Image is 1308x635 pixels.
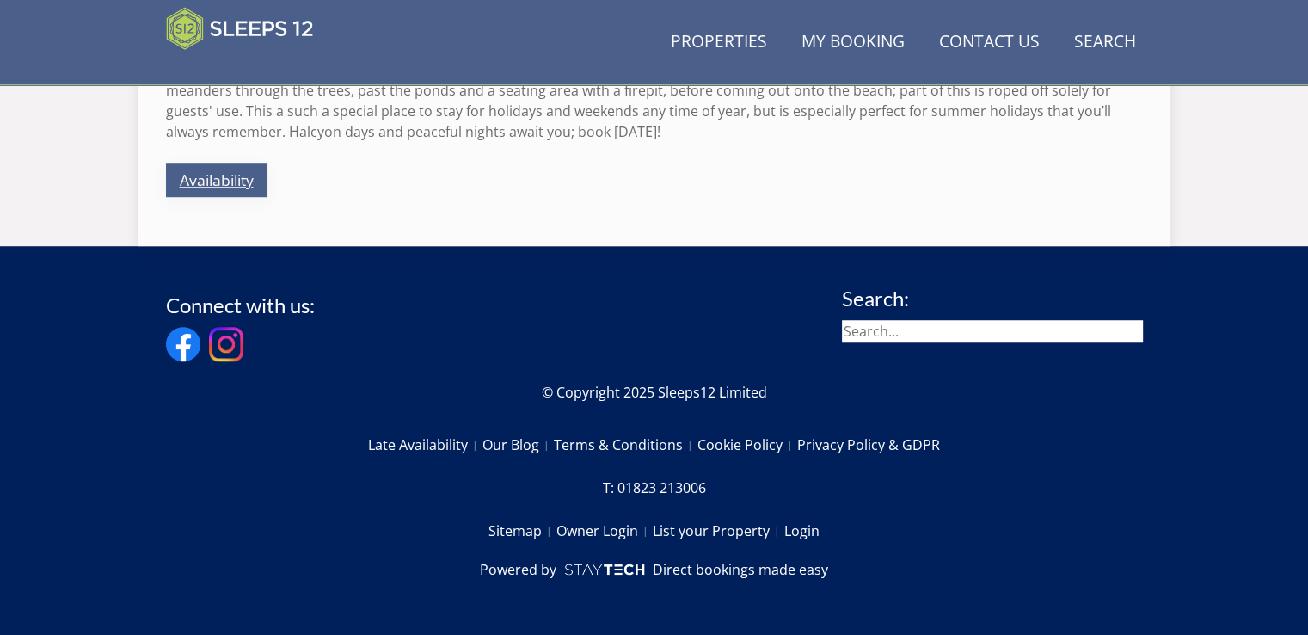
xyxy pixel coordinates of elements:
a: Our Blog [482,430,554,459]
img: scrumpy.png [563,559,646,580]
h3: Search: [842,287,1143,310]
h3: Connect with us: [166,294,315,317]
a: T: 01823 213006 [603,473,706,502]
a: My Booking [795,23,912,62]
img: Instagram [209,327,243,361]
a: Sitemap [488,516,556,546]
a: Contact Us [932,23,1047,62]
img: Sleeps 12 [166,7,314,50]
img: Facebook [166,327,200,361]
a: List your Property [653,516,784,546]
a: Owner Login [556,516,653,546]
a: Search [1067,23,1143,62]
a: Late Availability [368,430,482,459]
iframe: Customer reviews powered by Trustpilot [157,60,338,75]
a: Terms & Conditions [554,430,697,459]
p: Cross the narrow road and the grounds of Smalls continue down to a [PERSON_NAME] beach with safe ... [166,59,1143,142]
p: © Copyright 2025 Sleeps12 Limited [166,382,1143,403]
a: Login [784,516,820,546]
a: Properties [664,23,774,62]
a: Privacy Policy & GDPR [797,430,940,459]
input: Search... [842,320,1143,342]
a: Powered byDirect bookings made easy [480,559,828,580]
a: Cookie Policy [697,430,797,459]
a: Availability [166,163,267,197]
